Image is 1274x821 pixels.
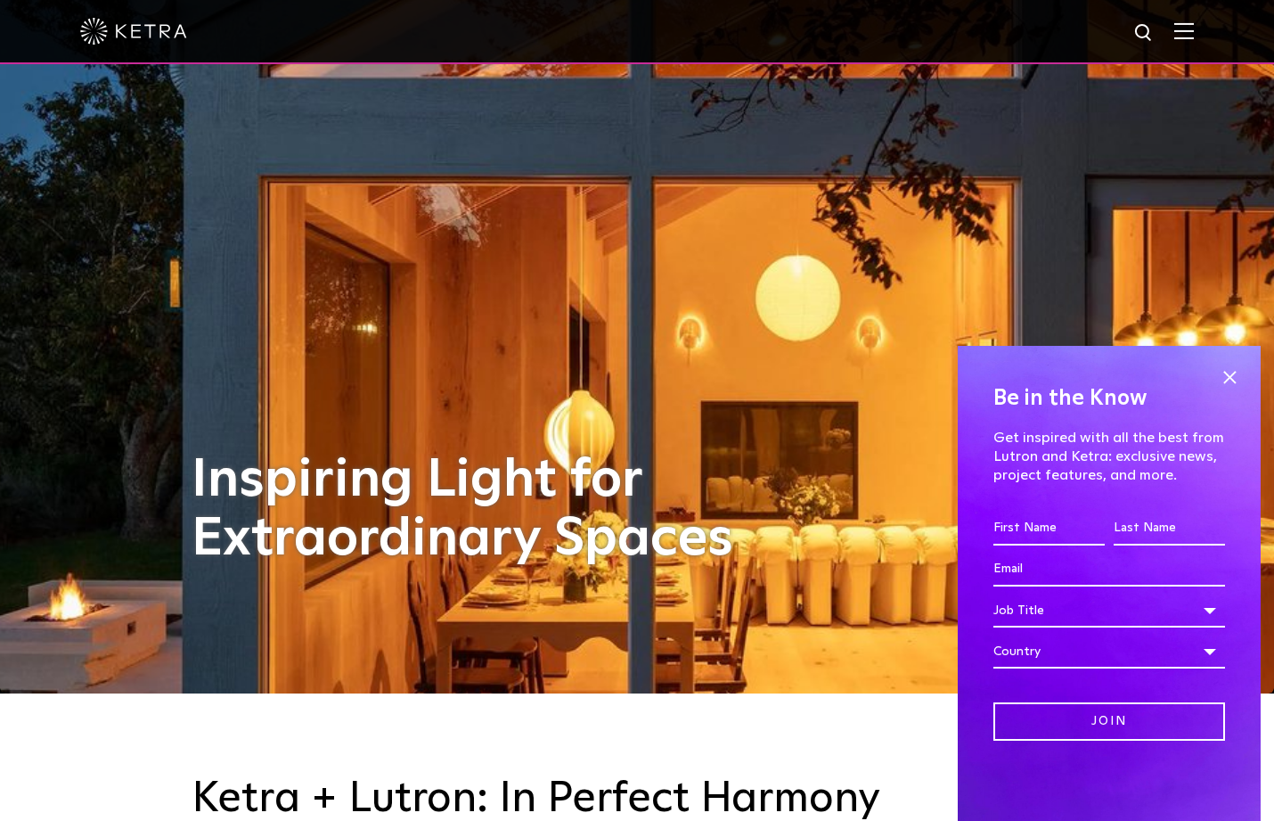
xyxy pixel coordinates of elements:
h4: Be in the Know [993,382,1225,415]
div: Job Title [993,594,1225,628]
h1: Inspiring Light for Extraordinary Spaces [192,451,771,569]
img: Hamburger%20Nav.svg [1174,22,1194,39]
input: Email [993,553,1225,587]
input: Join [993,702,1225,741]
input: Last Name [1114,512,1225,546]
img: search icon [1133,22,1156,45]
p: Get inspired with all the best from Lutron and Ketra: exclusive news, project features, and more. [993,429,1225,484]
div: Country [993,635,1225,669]
img: ketra-logo-2019-white [80,18,187,45]
input: First Name [993,512,1105,546]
